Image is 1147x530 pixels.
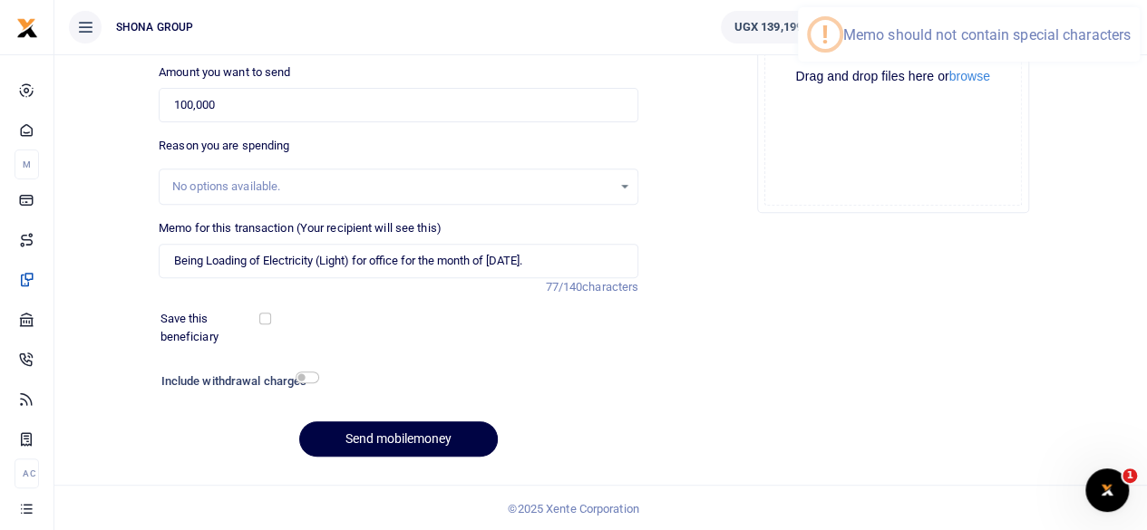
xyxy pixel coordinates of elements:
li: Wallet ballance [714,11,823,43]
span: UGX 139,199 [734,18,802,36]
button: Send mobilemoney [299,421,498,457]
li: M [15,149,39,179]
li: Ac [15,458,39,488]
div: No options available. [172,178,612,196]
div: Memo should not contain special characters [843,26,1131,43]
input: UGX [159,88,638,122]
span: 1 [1123,468,1137,483]
a: UGX 139,199 [721,11,816,43]
div: ! [821,20,829,49]
div: Drag and drop files here or [765,68,1021,85]
label: Memo for this transaction (Your recipient will see this) [159,219,442,237]
img: logo-small [16,17,38,39]
label: Reason you are spending [159,137,289,155]
iframe: Intercom live chat [1085,468,1129,512]
span: 77/140 [545,280,582,294]
label: Amount you want to send [159,63,290,82]
a: logo-small logo-large logo-large [16,20,38,34]
input: Enter extra information [159,244,638,278]
button: browse [949,70,990,82]
span: SHONA GROUP [109,19,200,35]
h6: Include withdrawal charges [161,374,311,389]
label: Save this beneficiary [160,310,263,345]
span: characters [582,280,638,294]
